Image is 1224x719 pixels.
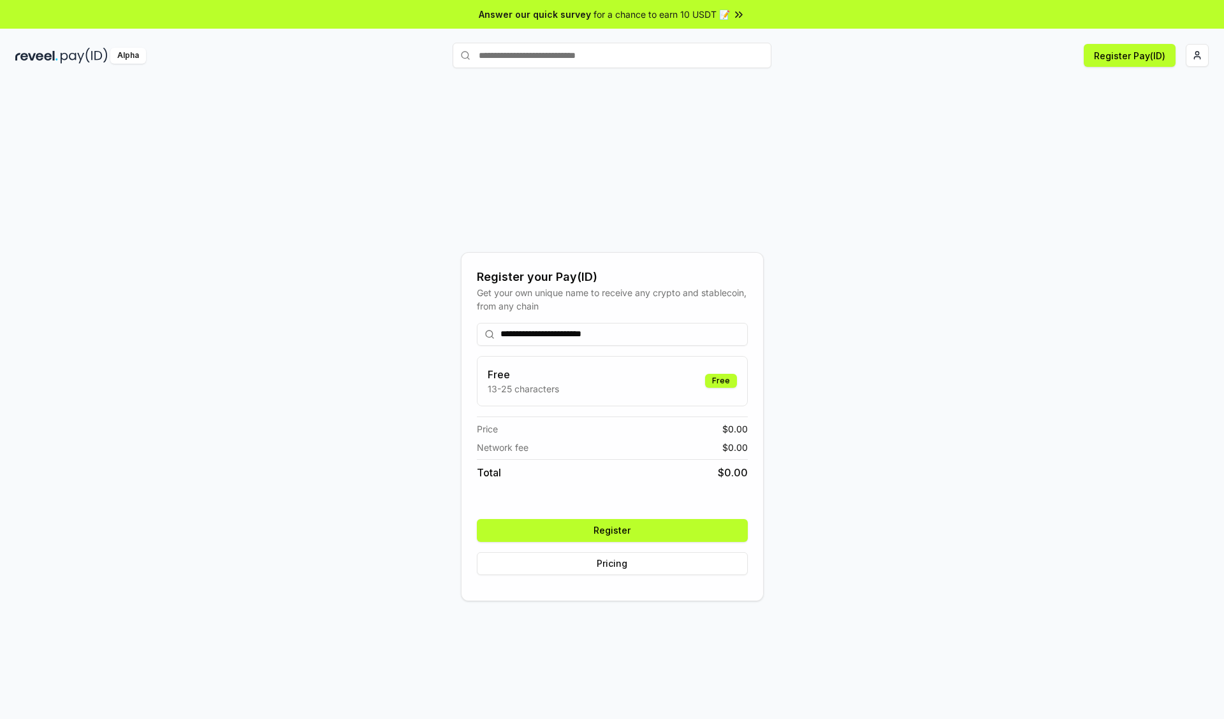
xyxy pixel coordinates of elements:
[15,48,58,64] img: reveel_dark
[110,48,146,64] div: Alpha
[477,286,748,313] div: Get your own unique name to receive any crypto and stablecoin, from any chain
[722,422,748,436] span: $ 0.00
[477,552,748,575] button: Pricing
[477,422,498,436] span: Price
[477,268,748,286] div: Register your Pay(ID)
[477,465,501,480] span: Total
[722,441,748,454] span: $ 0.00
[479,8,591,21] span: Answer our quick survey
[488,382,559,395] p: 13-25 characters
[594,8,730,21] span: for a chance to earn 10 USDT 📝
[718,465,748,480] span: $ 0.00
[61,48,108,64] img: pay_id
[488,367,559,382] h3: Free
[1084,44,1176,67] button: Register Pay(ID)
[477,519,748,542] button: Register
[477,441,528,454] span: Network fee
[705,374,737,388] div: Free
